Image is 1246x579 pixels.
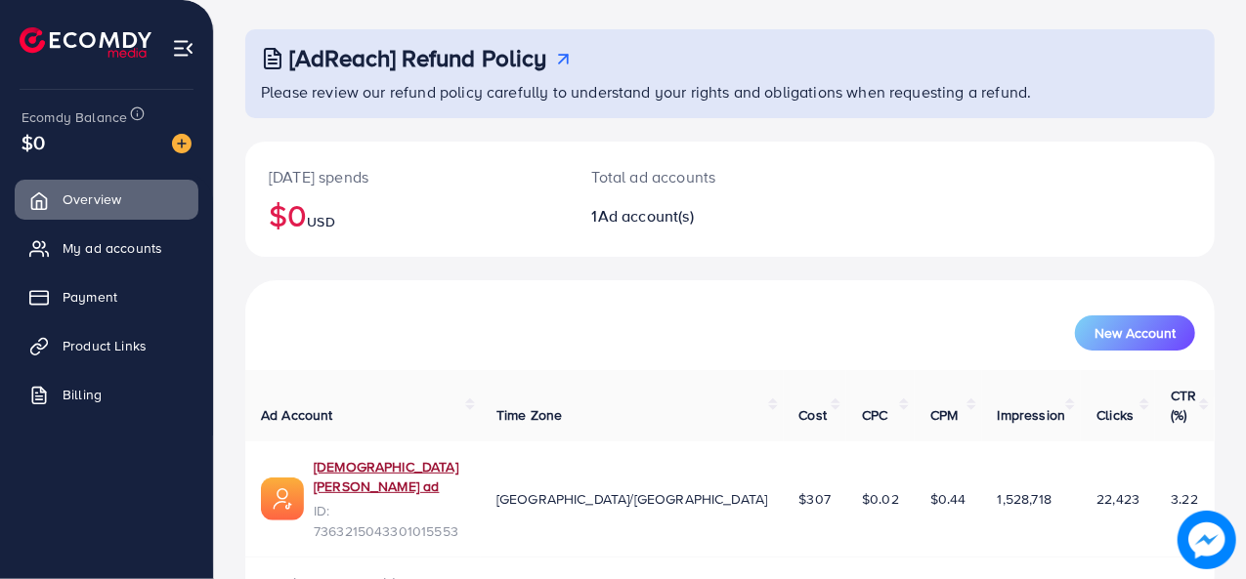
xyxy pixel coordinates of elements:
button: New Account [1075,315,1195,351]
span: Cost [799,405,828,425]
span: CPM [930,405,958,425]
span: Ad account(s) [598,205,694,227]
span: [GEOGRAPHIC_DATA]/[GEOGRAPHIC_DATA] [496,489,768,509]
img: menu [172,37,194,60]
span: CPC [862,405,887,425]
span: ID: 7363215043301015553 [314,501,465,541]
p: Total ad accounts [592,165,788,188]
p: [DATE] spends [269,165,545,188]
span: CTR (%) [1171,386,1196,425]
img: ic-ads-acc.e4c84228.svg [261,477,304,520]
span: 1,528,718 [998,489,1052,509]
span: 22,423 [1096,489,1139,509]
span: Overview [63,189,121,209]
span: $0 [21,128,45,156]
p: Please review our refund policy carefully to understand your rights and obligations when requesti... [261,80,1203,103]
span: $0.44 [930,489,967,509]
span: USD [307,212,334,231]
a: [DEMOGRAPHIC_DATA] [PERSON_NAME] ad [314,457,465,497]
span: Clicks [1096,405,1134,425]
img: image [172,134,192,153]
span: Product Links [63,336,147,355]
span: Ecomdy Balance [21,107,127,127]
h3: [AdReach] Refund Policy [289,44,547,72]
span: Time Zone [496,405,562,425]
span: Payment [63,287,117,307]
span: Billing [63,385,102,404]
h2: $0 [269,196,545,233]
img: image [1178,511,1236,569]
a: Payment [15,277,198,316]
span: $307 [799,489,832,509]
a: Billing [15,375,198,414]
a: Overview [15,180,198,219]
span: Ad Account [261,405,333,425]
span: $0.02 [862,489,899,509]
span: 3.22 [1171,489,1198,509]
a: My ad accounts [15,228,198,268]
span: My ad accounts [63,238,162,258]
span: Impression [998,405,1066,425]
a: Product Links [15,326,198,365]
span: New Account [1095,326,1176,340]
h2: 1 [592,207,788,226]
img: logo [20,27,151,58]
